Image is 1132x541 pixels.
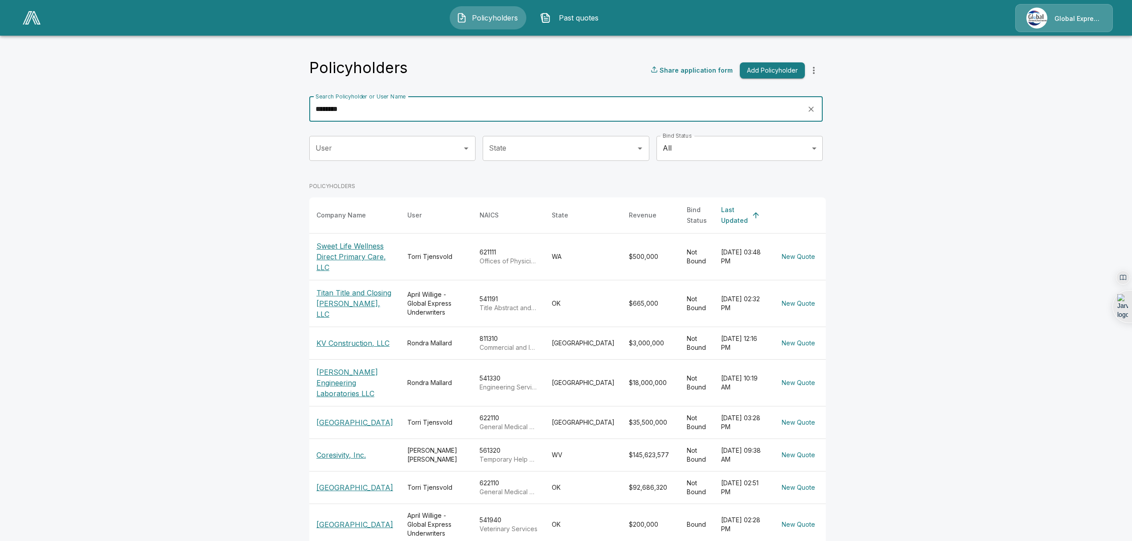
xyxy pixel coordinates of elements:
button: New Quote [778,295,819,312]
p: General Medical and Surgical Hospitals [480,422,537,431]
p: Engineering Services [480,383,537,392]
td: OK [545,471,622,504]
p: [GEOGRAPHIC_DATA] [316,482,393,493]
td: [DATE] 12:16 PM [714,327,771,359]
div: 622110 [480,414,537,431]
div: April Willige - Global Express Underwriters [407,511,465,538]
p: Veterinary Services [480,525,537,533]
td: $35,500,000 [622,406,680,439]
img: AA Logo [23,11,41,25]
a: Add Policyholder [736,62,805,79]
p: [PERSON_NAME] Engineering Laboratories LLC [316,367,393,399]
a: Agency IconGlobal Express Underwriters [1015,4,1113,32]
div: Rondra Mallard [407,378,465,387]
img: Agency Icon [1026,8,1047,29]
td: Not Bound [680,471,714,504]
td: [DATE] 10:19 AM [714,359,771,406]
button: Add Policyholder [740,62,805,79]
div: 561320 [480,446,537,464]
td: $665,000 [622,280,680,327]
button: Policyholders IconPolicyholders [450,6,526,29]
div: Rondra Mallard [407,339,465,348]
p: Share application form [660,66,733,75]
div: 541191 [480,295,537,312]
div: State [552,210,568,221]
p: Coresivity, Inc. [316,450,393,460]
td: Not Bound [680,406,714,439]
div: April Willige - Global Express Underwriters [407,290,465,317]
div: Torri Tjensvold [407,252,465,261]
span: Past quotes [554,12,603,23]
div: Last Updated [721,205,748,226]
div: Torri Tjensvold [407,483,465,492]
label: Bind Status [663,132,692,139]
div: Company Name [316,210,366,221]
p: Global Express Underwriters [1054,14,1102,23]
button: Open [460,142,472,155]
div: 541940 [480,516,537,533]
button: New Quote [778,249,819,265]
div: User [407,210,422,221]
button: Open [634,142,646,155]
td: Not Bound [680,327,714,359]
button: New Quote [778,414,819,431]
td: Not Bound [680,233,714,280]
td: Not Bound [680,359,714,406]
div: All [656,136,823,161]
img: Policyholders Icon [456,12,467,23]
p: [GEOGRAPHIC_DATA] [316,417,393,428]
p: General Medical and Surgical Hospitals [480,488,537,496]
td: WV [545,439,622,471]
td: OK [545,280,622,327]
button: clear search [804,102,818,116]
div: Revenue [629,210,656,221]
p: [GEOGRAPHIC_DATA] [316,519,393,530]
button: New Quote [778,335,819,352]
button: New Quote [778,375,819,391]
p: Title Abstract and Settlement Offices [480,303,537,312]
button: Past quotes IconPast quotes [533,6,610,29]
div: 541330 [480,374,537,392]
td: Not Bound [680,439,714,471]
div: 811310 [480,334,537,352]
td: [DATE] 09:38 AM [714,439,771,471]
div: 621111 [480,248,537,266]
td: [GEOGRAPHIC_DATA] [545,406,622,439]
button: New Quote [778,480,819,496]
th: Bind Status [680,197,714,234]
img: Past quotes Icon [540,12,551,23]
td: $92,686,320 [622,471,680,504]
td: $500,000 [622,233,680,280]
td: Not Bound [680,280,714,327]
td: [DATE] 02:32 PM [714,280,771,327]
p: Titan Title and Closing [PERSON_NAME], LLC [316,287,393,320]
div: [PERSON_NAME] [PERSON_NAME] [407,446,465,464]
td: [DATE] 03:48 PM [714,233,771,280]
label: Search Policyholder or User Name [316,93,406,100]
td: $145,623,577 [622,439,680,471]
td: [DATE] 02:51 PM [714,471,771,504]
div: NAICS [480,210,499,221]
button: New Quote [778,447,819,463]
td: [GEOGRAPHIC_DATA] [545,359,622,406]
p: Temporary Help Services [480,455,537,464]
td: WA [545,233,622,280]
td: [DATE] 03:28 PM [714,406,771,439]
span: Policyholders [471,12,520,23]
td: $3,000,000 [622,327,680,359]
p: Offices of Physicians (except Mental Health Specialists) [480,257,537,266]
td: [GEOGRAPHIC_DATA] [545,327,622,359]
button: more [805,61,823,79]
p: Commercial and Industrial Machinery and Equipment (except Automotive and Electronic) Repair and M... [480,343,537,352]
h4: Policyholders [309,58,408,77]
p: POLICYHOLDERS [309,182,826,190]
p: Sweet Life Wellness Direct Primary Care, LLC [316,241,393,273]
td: $18,000,000 [622,359,680,406]
button: New Quote [778,516,819,533]
div: 622110 [480,479,537,496]
div: Torri Tjensvold [407,418,465,427]
p: KV Construction, LLC [316,338,393,348]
